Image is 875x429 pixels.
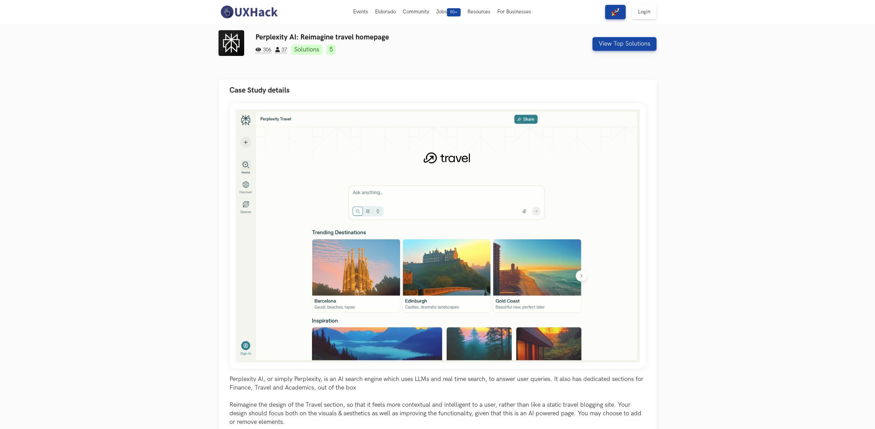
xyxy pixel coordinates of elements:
[326,45,336,55] a: 5
[611,8,620,16] img: rocket
[218,5,279,19] img: UXHack-logo.png
[632,5,657,19] a: Login
[291,45,322,55] a: Solutions
[229,103,646,369] img: Weekend_Hackathon_79_banner.png
[218,30,244,56] img: Perplexity AI logo
[275,47,287,53] span: 37
[218,80,657,101] button: Case Study details
[229,86,290,95] span: Case Study details
[255,33,546,41] h3: Perplexity AI: Reimagine travel homepage
[447,8,461,16] span: 50+
[255,47,271,53] span: 306
[592,37,657,51] button: View Top Solutions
